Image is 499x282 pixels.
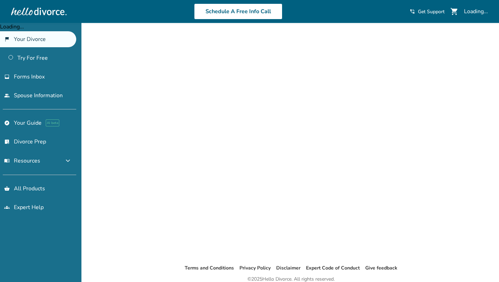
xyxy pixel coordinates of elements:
span: AI beta [46,119,59,126]
a: Terms and Conditions [185,265,234,271]
span: menu_book [4,158,10,164]
a: Privacy Policy [239,265,271,271]
span: people [4,93,10,98]
span: Forms Inbox [14,73,45,81]
span: inbox [4,74,10,80]
span: shopping_cart [450,7,458,16]
li: Disclaimer [276,264,300,272]
span: flag_2 [4,36,10,42]
div: Loading... [464,8,488,15]
span: explore [4,120,10,126]
span: shopping_basket [4,186,10,191]
span: Get Support [418,8,445,15]
a: Expert Code of Conduct [306,265,360,271]
span: expand_more [64,157,72,165]
span: Resources [4,157,40,165]
span: phone_in_talk [410,9,415,14]
span: groups [4,205,10,210]
a: phone_in_talkGet Support [410,8,445,15]
span: list_alt_check [4,139,10,144]
li: Give feedback [365,264,397,272]
a: Schedule A Free Info Call [194,3,282,19]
